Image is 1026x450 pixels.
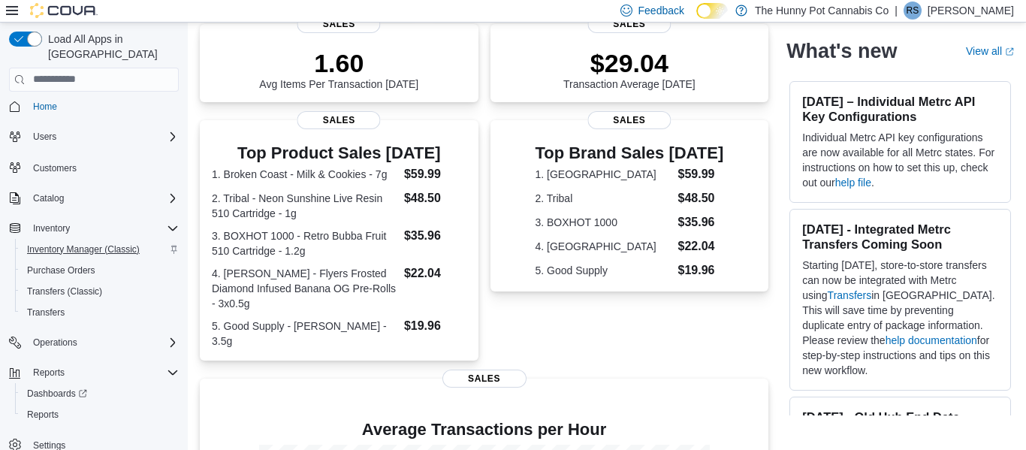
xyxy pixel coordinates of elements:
span: Users [27,128,179,146]
span: Dark Mode [696,19,697,20]
span: Transfers (Classic) [21,282,179,301]
span: Inventory [33,222,70,234]
span: Sales [587,111,671,129]
span: Catalog [33,192,64,204]
button: Users [3,126,185,147]
button: Reports [27,364,71,382]
a: View allExternal link [966,45,1014,57]
dd: $19.96 [404,317,466,335]
span: Inventory Manager (Classic) [21,240,179,258]
span: Operations [33,337,77,349]
span: Reports [33,367,65,379]
img: Cova [30,3,98,18]
span: Reports [21,406,179,424]
button: Customers [3,156,185,178]
span: Dashboards [27,388,87,400]
button: Transfers [15,302,185,323]
button: Operations [3,332,185,353]
dt: 3. BOXHOT 1000 - Retro Bubba Fruit 510 Cartridge - 1.2g [212,228,398,258]
p: $29.04 [563,48,696,78]
button: Catalog [3,188,185,209]
p: Individual Metrc API key configurations are now available for all Metrc states. For instructions ... [802,130,998,190]
button: Inventory Manager (Classic) [15,239,185,260]
dt: 5. Good Supply [535,263,671,278]
span: Sales [297,15,381,33]
span: Transfers [27,307,65,319]
a: Dashboards [21,385,93,403]
div: Robin Snoek [904,2,922,20]
span: Purchase Orders [21,261,179,279]
button: Users [27,128,62,146]
dt: 4. [PERSON_NAME] - Flyers Frosted Diamond Infused Banana OG Pre-Rolls - 3x0.5g [212,266,398,311]
h3: [DATE] - Old Hub End Date [802,409,998,424]
span: Sales [442,370,527,388]
dd: $59.99 [404,165,466,183]
div: Transaction Average [DATE] [563,48,696,90]
dd: $35.96 [678,213,724,231]
a: Transfers (Classic) [21,282,108,301]
p: The Hunny Pot Cannabis Co [755,2,889,20]
h2: What's new [786,39,897,63]
h3: [DATE] - Integrated Metrc Transfers Coming Soon [802,222,998,252]
a: Purchase Orders [21,261,101,279]
span: RS [907,2,919,20]
span: Customers [27,158,179,177]
a: Inventory Manager (Classic) [21,240,146,258]
span: Feedback [638,3,684,18]
p: [PERSON_NAME] [928,2,1014,20]
a: Transfers [828,289,872,301]
a: Home [27,98,63,116]
button: Reports [15,404,185,425]
div: Avg Items Per Transaction [DATE] [259,48,418,90]
h4: Average Transactions per Hour [212,421,756,439]
h3: Top Brand Sales [DATE] [535,144,723,162]
dd: $59.99 [678,165,724,183]
span: Reports [27,364,179,382]
dt: 1. [GEOGRAPHIC_DATA] [535,167,671,182]
h3: Top Product Sales [DATE] [212,144,466,162]
a: help documentation [886,334,977,346]
dd: $22.04 [404,264,466,282]
a: Customers [27,159,83,177]
dt: 3. BOXHOT 1000 [535,215,671,230]
span: Users [33,131,56,143]
p: | [895,2,898,20]
a: Transfers [21,304,71,322]
span: Catalog [27,189,179,207]
dd: $35.96 [404,227,466,245]
span: Home [27,97,179,116]
a: Reports [21,406,65,424]
button: Home [3,95,185,117]
span: Dashboards [21,385,179,403]
button: Catalog [27,189,70,207]
a: Dashboards [15,383,185,404]
h3: [DATE] – Individual Metrc API Key Configurations [802,94,998,124]
button: Transfers (Classic) [15,281,185,302]
svg: External link [1005,47,1014,56]
dd: $22.04 [678,237,724,255]
span: Transfers (Classic) [27,285,102,297]
a: help file [835,177,871,189]
button: Operations [27,334,83,352]
span: Load All Apps in [GEOGRAPHIC_DATA] [42,32,179,62]
input: Dark Mode [696,3,728,19]
dt: 2. Tribal - Neon Sunshine Live Resin 510 Cartridge - 1g [212,191,398,221]
p: 1.60 [259,48,418,78]
button: Purchase Orders [15,260,185,281]
span: Inventory [27,219,179,237]
span: Reports [27,409,59,421]
dt: 2. Tribal [535,191,671,206]
dd: $19.96 [678,261,724,279]
span: Transfers [21,304,179,322]
dd: $48.50 [678,189,724,207]
span: Customers [33,162,77,174]
dt: 5. Good Supply - [PERSON_NAME] - 3.5g [212,319,398,349]
span: Operations [27,334,179,352]
span: Purchase Orders [27,264,95,276]
dt: 1. Broken Coast - Milk & Cookies - 7g [212,167,398,182]
dt: 4. [GEOGRAPHIC_DATA] [535,239,671,254]
span: Inventory Manager (Classic) [27,243,140,255]
span: Sales [297,111,381,129]
button: Inventory [3,218,185,239]
span: Home [33,101,57,113]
